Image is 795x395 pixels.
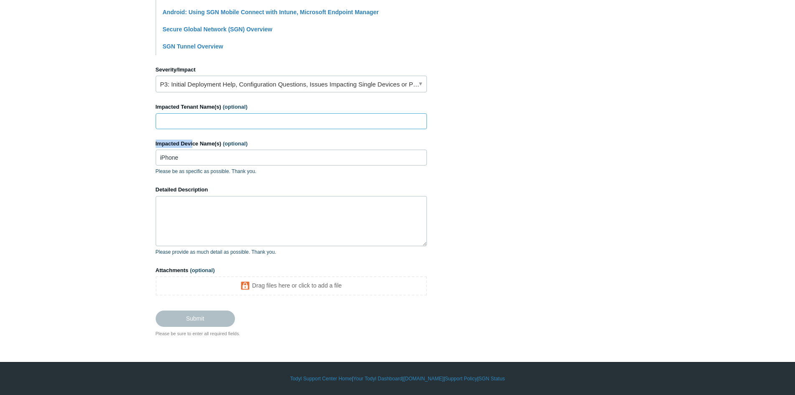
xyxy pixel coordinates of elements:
label: Attachments [156,266,427,275]
label: Severity/Impact [156,66,427,74]
span: (optional) [190,267,215,273]
a: Android: Using SGN Mobile Connect with Intune, Microsoft Endpoint Manager [163,9,379,15]
span: (optional) [223,140,247,147]
a: Todyl Support Center Home [290,375,352,382]
a: [DOMAIN_NAME] [404,375,444,382]
p: Please provide as much detail as possible. Thank you. [156,248,427,256]
a: SGN Tunnel Overview [163,43,223,50]
span: (optional) [223,104,247,110]
a: Support Policy [445,375,477,382]
a: Your Todyl Dashboard [353,375,402,382]
p: Please be as specific as possible. Thank you. [156,168,427,175]
a: SGN Status [479,375,505,382]
div: Please be sure to enter all required fields. [156,330,427,337]
label: Detailed Description [156,186,427,194]
input: Submit [156,311,235,326]
div: | | | | [156,375,640,382]
a: P3: Initial Deployment Help, Configuration Questions, Issues Impacting Single Devices or Past Out... [156,76,427,92]
a: Secure Global Network (SGN) Overview [163,26,273,33]
label: Impacted Tenant Name(s) [156,103,427,111]
label: Impacted Device Name(s) [156,140,427,148]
